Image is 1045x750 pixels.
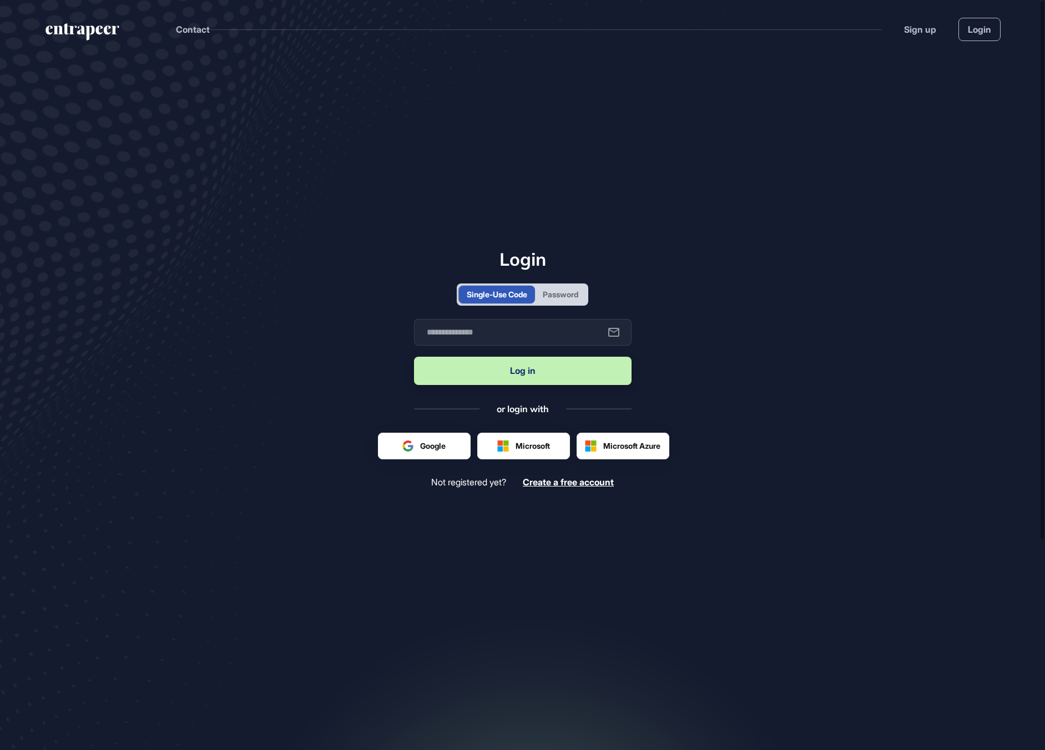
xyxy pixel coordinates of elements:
div: Password [543,288,578,300]
button: Contact [176,22,210,37]
button: Log in [414,357,632,385]
div: Single-Use Code [467,288,527,300]
a: entrapeer-logo [44,23,120,44]
a: Sign up [904,23,936,36]
span: Not registered yet? [431,477,506,488]
a: Create a free account [523,477,614,488]
div: or login with [497,403,549,415]
h1: Login [414,249,632,270]
a: Login [958,18,1001,41]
